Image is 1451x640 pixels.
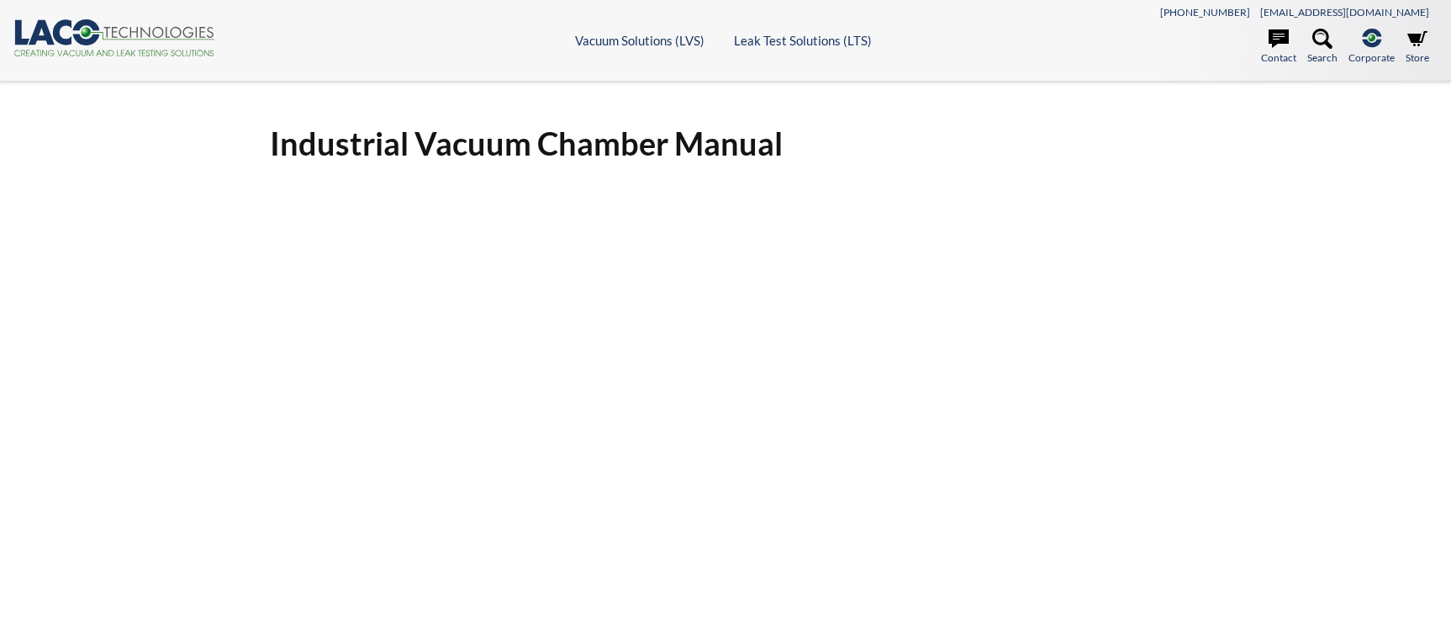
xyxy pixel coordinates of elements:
[1261,29,1296,66] a: Contact
[1160,6,1250,19] a: [PHONE_NUMBER]
[1307,29,1338,66] a: Search
[270,123,1180,164] h1: Industrial Vacuum Chamber Manual
[734,33,872,48] a: Leak Test Solutions (LTS)
[1406,29,1429,66] a: Store
[575,33,704,48] a: Vacuum Solutions (LVS)
[1348,50,1395,66] span: Corporate
[1260,6,1429,19] a: [EMAIL_ADDRESS][DOMAIN_NAME]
